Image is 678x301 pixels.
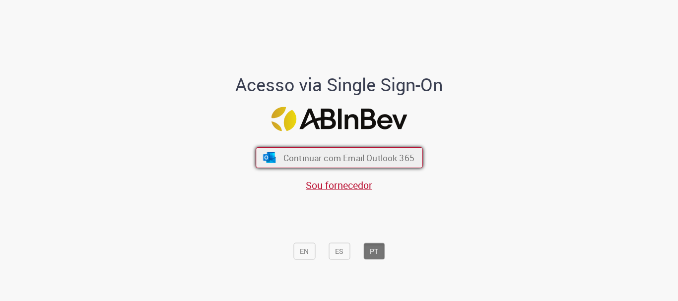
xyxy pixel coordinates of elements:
img: ícone Azure/Microsoft 360 [262,152,276,163]
img: Logo ABInBev [271,107,407,131]
button: ES [329,243,350,260]
button: PT [363,243,385,260]
a: Sou fornecedor [306,179,372,192]
span: Continuar com Email Outlook 365 [283,152,414,164]
h1: Acesso via Single Sign-On [202,75,477,95]
button: ícone Azure/Microsoft 360 Continuar com Email Outlook 365 [256,147,423,168]
button: EN [293,243,315,260]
